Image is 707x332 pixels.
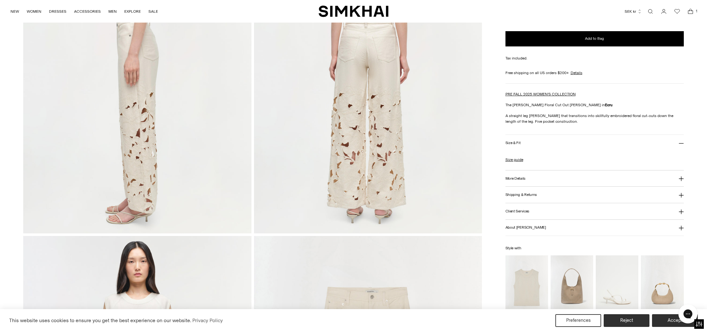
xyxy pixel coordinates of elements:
[585,36,604,41] span: Add to Bag
[505,225,546,230] h3: About [PERSON_NAME]
[671,5,683,18] a: Wishlist
[657,5,670,18] a: Go to the account page
[652,314,698,327] button: Accept
[74,4,101,18] a: ACCESSORIES
[505,70,684,76] div: Free shipping on all US orders $200+
[505,255,548,319] img: Hanson Cashmere Vest
[505,187,684,203] button: Shipping & Returns
[625,4,642,18] button: SEK kr
[604,314,649,327] button: Reject
[319,5,388,17] a: SIMKHAI
[505,141,521,145] h3: Size & Fit
[505,157,523,163] a: Size guide
[505,31,684,46] button: Add to Bag
[27,4,41,18] a: WOMEN
[694,8,699,14] span: 1
[505,246,684,250] h6: Style with
[124,4,141,18] a: EXPLORE
[596,255,638,319] img: Cedonia Kitten Heel Sandal
[555,314,601,327] button: Preferences
[505,170,684,187] button: More Details
[505,135,684,151] button: Size & Fit
[148,4,158,18] a: SALE
[505,113,684,124] p: A straight leg [PERSON_NAME] that transitions into skillfully embroidered floral cut-outs down th...
[505,193,537,197] h3: Shipping & Returns
[684,5,697,18] a: Open cart modal
[505,55,684,61] div: Tax included.
[675,302,701,326] iframe: Gorgias live chat messenger
[191,316,224,325] a: Privacy Policy (opens in a new tab)
[641,255,683,319] img: Nixi Suede Crescent Bag
[10,4,19,18] a: NEW
[505,203,684,219] button: Client Services
[505,176,525,180] h3: More Details
[551,255,593,319] img: Khai Suede Hobo Bag
[505,209,530,213] h3: Client Services
[644,5,657,18] a: Open search modal
[505,102,684,108] p: The [PERSON_NAME] Floral Cut Out [PERSON_NAME] in
[571,70,582,76] a: Details
[605,103,613,107] strong: Ecru
[505,92,576,96] a: PRE FALL 2025 WOMEN'S COLLECTION
[9,317,191,323] span: This website uses cookies to ensure you get the best experience on our website.
[108,4,117,18] a: MEN
[505,220,684,236] button: About [PERSON_NAME]
[49,4,66,18] a: DRESSES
